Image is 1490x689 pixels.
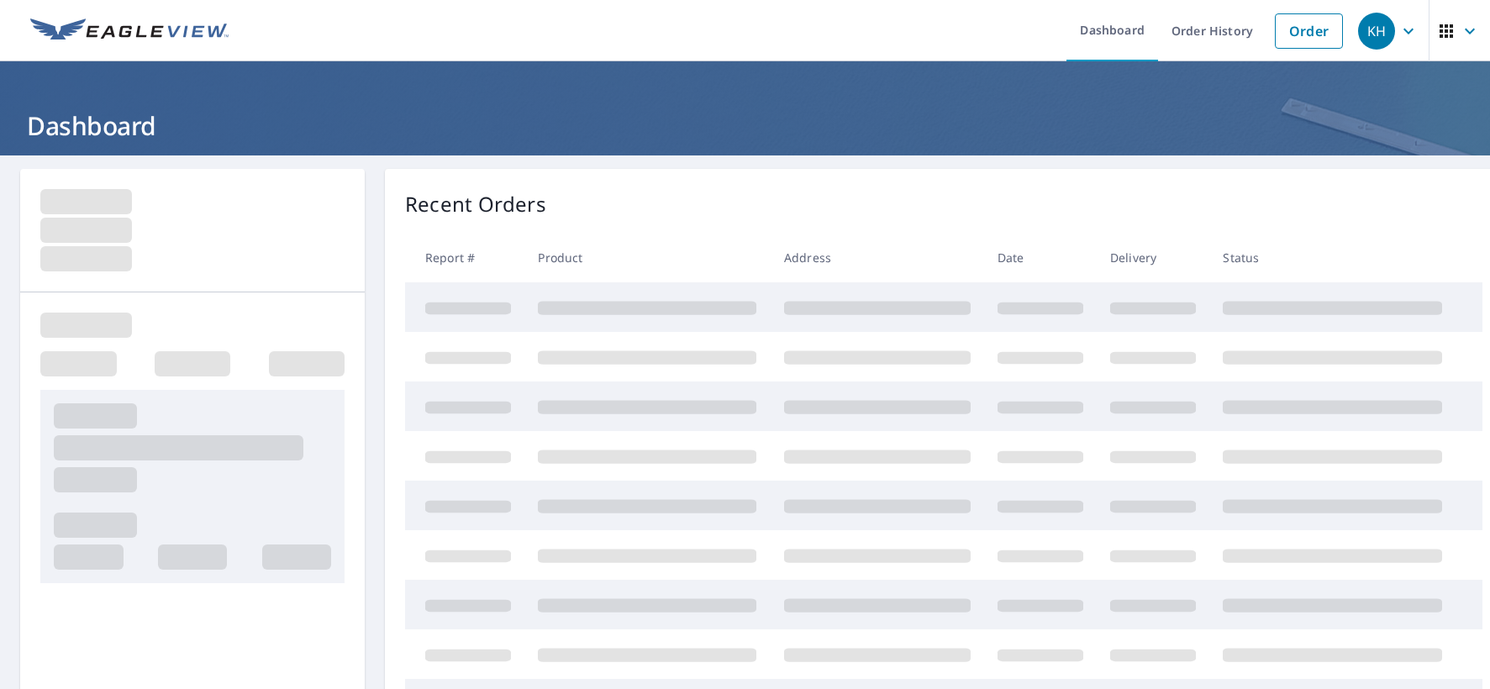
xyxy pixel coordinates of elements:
[405,233,524,282] th: Report #
[1209,233,1456,282] th: Status
[984,233,1097,282] th: Date
[20,108,1470,143] h1: Dashboard
[1275,13,1343,49] a: Order
[524,233,770,282] th: Product
[30,18,229,44] img: EV Logo
[771,233,984,282] th: Address
[1097,233,1209,282] th: Delivery
[405,189,546,219] p: Recent Orders
[1358,13,1395,50] div: KH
